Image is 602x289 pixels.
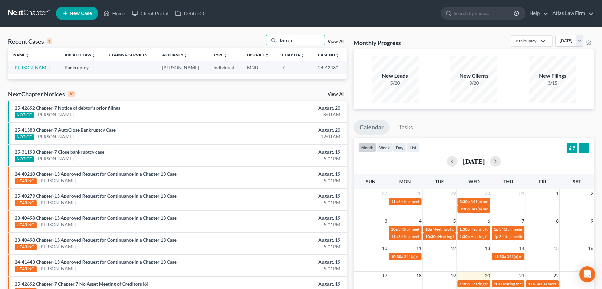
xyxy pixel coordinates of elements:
div: August, 20 [236,105,341,111]
a: Home [100,7,129,19]
div: 3/15 [529,80,576,86]
a: View All [328,39,344,44]
span: 3:30p [459,206,470,211]
div: 5:01PM [236,221,341,228]
h3: Monthly Progress [354,39,401,47]
th: Claims & Services [104,48,156,61]
div: August, 19 [236,215,341,221]
a: Attorneyunfold_more [162,52,187,57]
span: Hearing for [PERSON_NAME] [470,234,522,239]
div: August, 20 [236,127,341,133]
a: Districtunfold_more [247,52,269,57]
div: Open Intercom Messenger [579,266,595,282]
span: 7 [521,217,525,225]
span: 10a [425,227,432,232]
span: 15 [553,244,559,252]
span: Fri [539,179,546,184]
input: Search by name... [278,35,325,45]
span: 4 [418,217,422,225]
a: Typeunfold_more [213,52,227,57]
span: 10 [381,244,388,252]
span: Tue [435,179,444,184]
span: 5 [452,217,456,225]
a: Case Nounfold_more [318,52,339,57]
span: 11a [391,234,398,239]
span: 19 [450,272,456,280]
a: [PERSON_NAME] [39,243,76,250]
span: 11:30a [494,254,506,259]
i: unfold_more [335,53,339,57]
a: [PERSON_NAME] [37,155,74,162]
span: 1p [494,227,498,232]
i: unfold_more [183,53,187,57]
a: 25-31193 Chapter-7 Close bankruptcy case [15,149,104,155]
a: 25-40279 Chapter-13 Approved Request for Continuance in a Chapter 13 Case [15,193,176,199]
a: Atlas Law Firm [549,7,594,19]
td: [PERSON_NAME] [157,61,208,74]
span: 11 [416,244,422,252]
span: 31 [518,189,525,197]
span: 10:30a [391,254,403,259]
span: 341(a) meeting for [PERSON_NAME] [398,227,462,232]
div: 10 [68,91,75,97]
a: [PERSON_NAME] [39,265,76,272]
button: week [376,143,393,152]
a: Chapterunfold_more [282,52,305,57]
span: Hearing for [PERSON_NAME] & [PERSON_NAME] [470,227,558,232]
a: Client Portal [129,7,172,19]
div: 8:01AM [236,111,341,118]
span: 3 [384,217,388,225]
i: unfold_more [301,53,305,57]
a: [PERSON_NAME] [37,133,74,140]
span: 12 [450,244,456,252]
div: HEARING [15,178,37,184]
div: 1 [47,38,52,44]
div: 3/20 [451,80,497,86]
td: 24-42430 [313,61,347,74]
i: unfold_more [223,53,227,57]
div: HEARING [15,222,37,228]
a: 25-42692 Chapter-7 Notice of debtor's prior filings [15,105,120,111]
div: New Leads [372,72,419,80]
h2: [DATE] [463,158,485,165]
a: [PERSON_NAME] [39,177,76,184]
div: HEARING [15,244,37,250]
button: month [358,143,376,152]
a: Area of Lawunfold_more [65,52,96,57]
a: [PERSON_NAME] [13,65,50,70]
span: 16 [587,244,594,252]
div: August, 19 [236,171,341,177]
div: August, 19 [236,193,341,199]
a: 25-41383 Chapter-7 AutoClose Bankruptcy Case [15,127,116,133]
span: 2 [590,189,594,197]
a: 25-42692 Chapter-7 Chapter 7 No Asset Meeting of Creditors [6] [15,281,148,287]
span: Hearing for [PERSON_NAME] [470,281,522,286]
span: 13 [484,244,491,252]
div: August, 19 [236,149,341,155]
span: Hearing for [PERSON_NAME][DEMOGRAPHIC_DATA] [438,234,534,239]
div: New Filings [529,72,576,80]
div: NOTICE [15,134,34,140]
span: 14 [518,244,525,252]
button: list [407,143,419,152]
div: 5:01PM [236,155,341,162]
td: 7 [277,61,313,74]
span: 29 [450,189,456,197]
span: 3:30p [459,199,470,204]
div: 5:01PM [236,243,341,250]
span: 8 [555,217,559,225]
a: DebtorCC [172,7,209,19]
input: Search by name... [454,7,515,19]
button: day [393,143,407,152]
a: Nameunfold_more [13,52,29,57]
i: unfold_more [25,53,29,57]
span: 10a [494,281,500,286]
div: August, 19 [236,259,341,265]
div: 12:01AM [236,133,341,140]
a: 23-40498 Chapter-13 Approved Request for Continuance in a Chapter 13 Case [15,215,176,221]
span: 341(a) meeting for [PERSON_NAME] & [PERSON_NAME] [398,199,498,204]
div: 5:01PM [236,177,341,184]
a: [PERSON_NAME] [39,221,76,228]
span: 1 [555,189,559,197]
span: 22 [553,272,559,280]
